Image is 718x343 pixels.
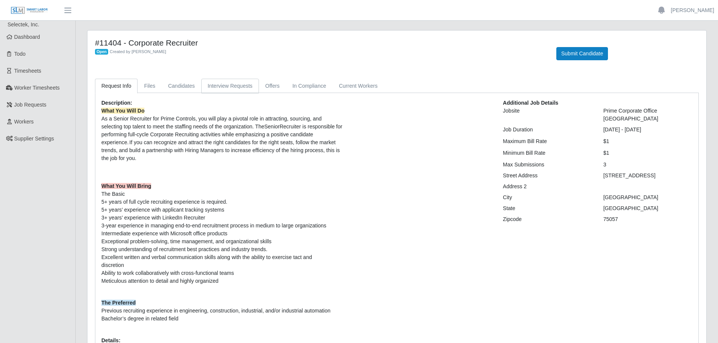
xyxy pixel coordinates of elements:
h4: #11404 - Corporate Recruiter [95,38,545,47]
span: Worker Timesheets [14,85,60,91]
a: Request Info [95,79,138,93]
div: State [497,204,597,212]
strong: What You Will Do [101,108,144,114]
span: Timesheets [14,68,41,74]
a: [PERSON_NAME] [671,6,714,14]
span: Open [95,49,108,55]
a: In Compliance [286,79,333,93]
strong: The Preferred [101,300,136,306]
div: Job Duration [497,126,597,134]
div: $1 [598,149,698,157]
div: Jobsite [497,107,597,123]
div: Minimum Bill Rate [497,149,597,157]
span: Workers [14,119,34,125]
span: Created by [PERSON_NAME] [110,49,166,54]
span: Dashboard [14,34,40,40]
button: Submit Candidate [556,47,608,60]
div: [STREET_ADDRESS] [598,172,698,180]
span: Supplier Settings [14,136,54,142]
div: Max Submissions [497,161,597,169]
a: Candidates [162,79,201,93]
div: 75057 [598,215,698,223]
span: Job Requests [14,102,47,108]
img: SLM Logo [11,6,48,15]
a: Offers [259,79,286,93]
strong: What You Will Bring [101,183,151,189]
div: Prime Corporate Office [GEOGRAPHIC_DATA] [598,107,698,123]
div: 3 [598,161,698,169]
div: Address 2 [497,183,597,191]
a: Interview Requests [201,79,259,93]
div: City [497,194,597,201]
a: Files [138,79,162,93]
span: As a Senior Recruiter for Prime Controls, you will play a pivotal role in attracting, sourcing, a... [101,108,342,161]
p: The Basic 5+ years of full cycle recruiting experience is required. 5+ years’ experience with app... [101,182,491,293]
div: Street Address [497,172,597,180]
div: $1 [598,137,698,145]
div: [GEOGRAPHIC_DATA] [598,194,698,201]
span: Todo [14,51,26,57]
p: Previous recruiting experience in engineering, construction, industrial, and/or industrial automa... [101,299,491,323]
a: Current Workers [332,79,384,93]
b: Description: [101,100,132,106]
div: Maximum Bill Rate [497,137,597,145]
div: [DATE] - [DATE] [598,126,698,134]
b: Additional Job Details [503,100,558,106]
div: Zipcode [497,215,597,223]
div: [GEOGRAPHIC_DATA] [598,204,698,212]
span: Selectek, Inc. [8,21,39,27]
